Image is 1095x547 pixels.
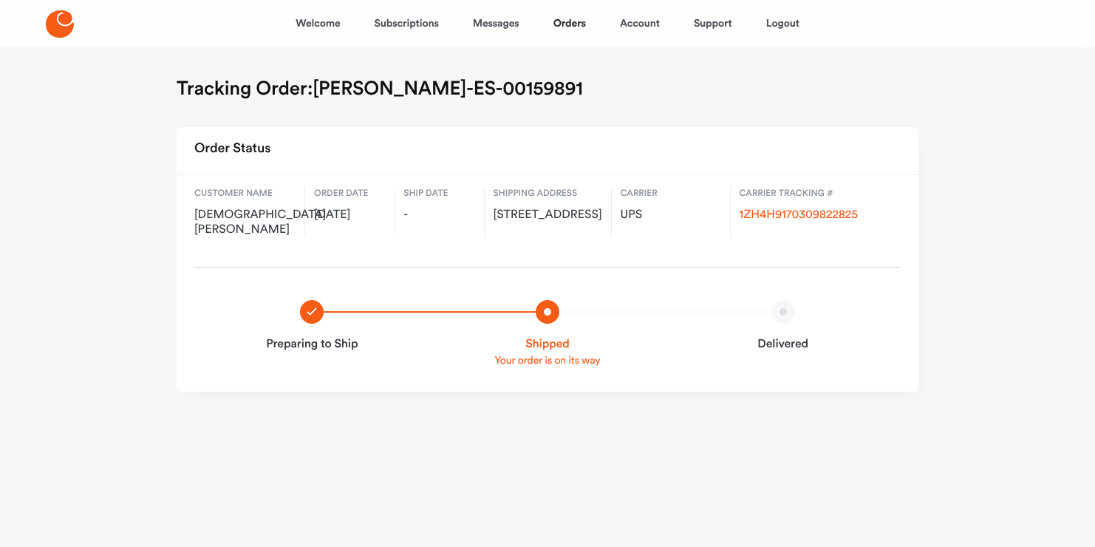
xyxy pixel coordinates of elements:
[194,208,296,237] span: [DEMOGRAPHIC_DATA][PERSON_NAME]
[620,6,660,41] a: Account
[194,187,296,200] span: Customer name
[473,6,519,41] a: Messages
[314,208,385,222] span: [DATE]
[740,187,892,200] span: Carrier Tracking #
[177,77,583,101] h1: Tracking Order: [PERSON_NAME]-ES-00159891
[296,6,340,41] a: Welcome
[314,187,385,200] span: Order date
[683,336,883,353] strong: Delivered
[494,187,602,200] span: Shipping address
[403,187,474,200] span: Ship date
[740,209,859,221] a: 1ZH4H9170309822825
[766,6,799,41] a: Logout
[494,208,602,222] span: [STREET_ADDRESS]
[194,136,270,163] h2: Order Status
[375,6,439,41] a: Subscriptions
[212,336,412,353] strong: Preparing to Ship
[621,187,721,200] span: Carrier
[621,208,721,222] span: UPS
[448,336,648,353] strong: Shipped
[694,6,732,41] a: Support
[403,208,474,222] span: -
[553,6,586,41] a: Orders
[448,353,648,368] p: Your order is on its way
